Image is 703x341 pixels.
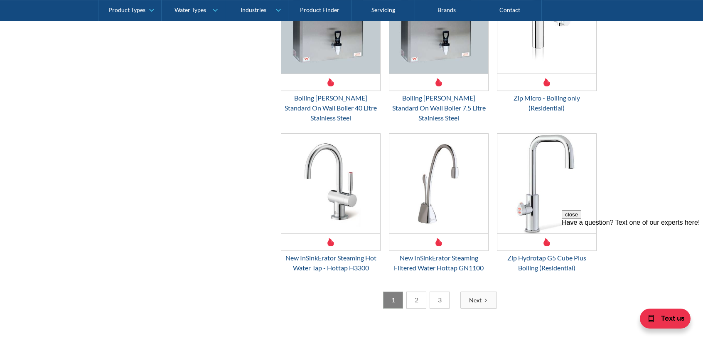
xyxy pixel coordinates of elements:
iframe: podium webchat widget bubble [620,299,703,341]
div: Next [469,296,482,304]
div: Boiling [PERSON_NAME] Standard On Wall Boiler 40 Litre Stainless Steel [281,93,381,123]
a: Next Page [460,292,497,309]
div: New InSinkErator Steaming Filtered Water Hottap GN1100 [389,253,489,273]
img: New InSinkErator Steaming Filtered Water Hottap GN1100 [389,134,488,233]
img: Zip Hydrotap G5 Cube Plus Boiling (Residential) [497,134,596,233]
div: Zip Hydrotap G5 Cube Plus Boiling (Residential) [497,253,597,273]
a: New InSinkErator Steaming Hot Water Tap - Hottap H3300New InSinkErator Steaming Hot Water Tap - H... [281,133,381,273]
div: New InSinkErator Steaming Hot Water Tap - Hottap H3300 [281,253,381,273]
div: Water Types [175,7,206,14]
div: Industries [241,7,266,14]
div: List [281,292,597,309]
a: 1 [383,292,403,309]
div: Boiling [PERSON_NAME] Standard On Wall Boiler 7.5 Litre Stainless Steel [389,93,489,123]
a: New InSinkErator Steaming Filtered Water Hottap GN1100New InSinkErator Steaming Filtered Water Ho... [389,133,489,273]
a: 3 [430,292,450,309]
iframe: podium webchat widget prompt [562,210,703,310]
img: New InSinkErator Steaming Hot Water Tap - Hottap H3300 [281,134,380,233]
div: Product Types [108,7,145,14]
a: Zip Hydrotap G5 Cube Plus Boiling (Residential)Zip Hydrotap G5 Cube Plus Boiling (Residential) [497,133,597,273]
div: Zip Micro - Boiling only (Residential) [497,93,597,113]
a: 2 [406,292,426,309]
